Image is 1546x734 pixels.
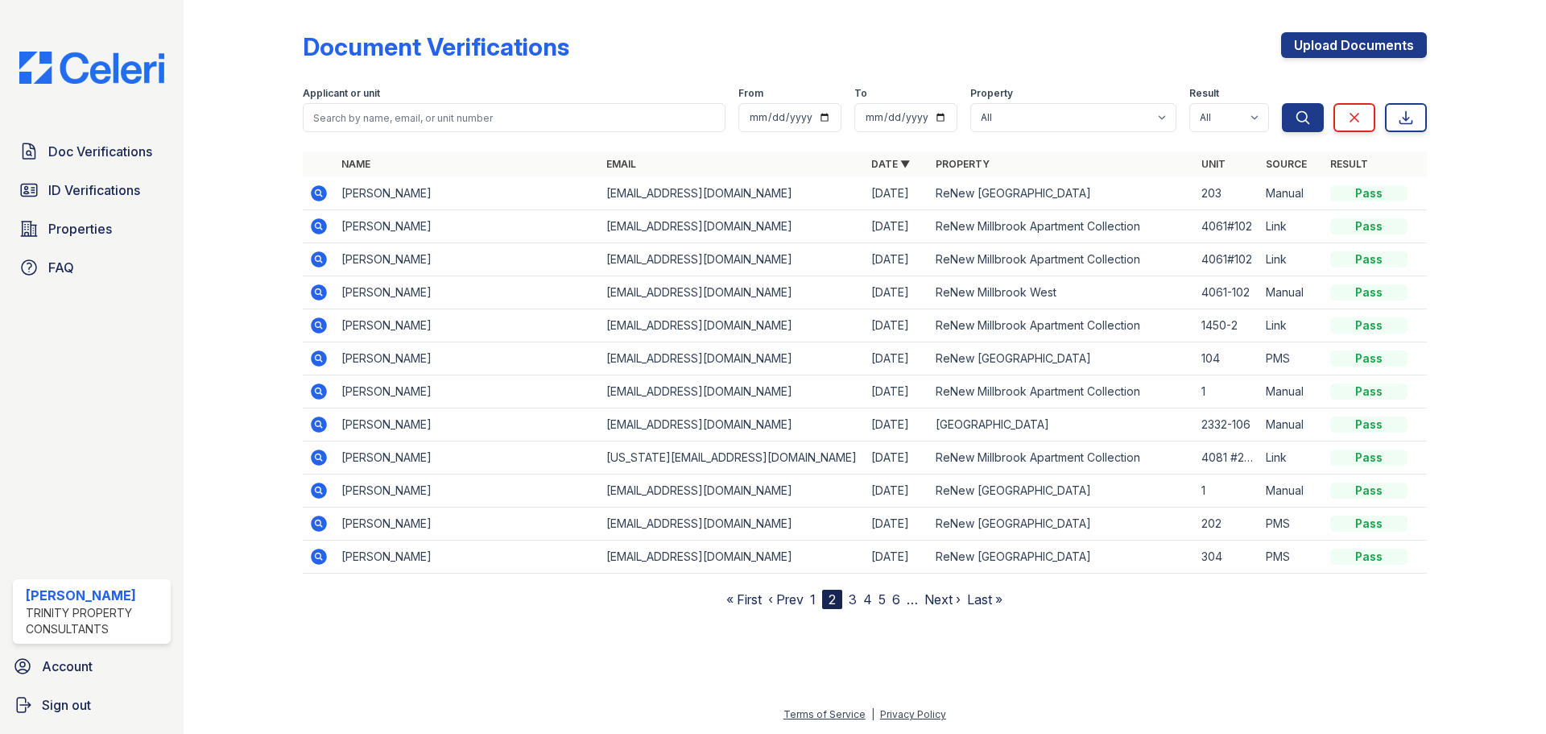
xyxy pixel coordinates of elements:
[1195,309,1259,342] td: 1450-2
[13,174,171,206] a: ID Verifications
[929,475,1194,508] td: ReNew [GEOGRAPHIC_DATA]
[854,87,867,100] label: To
[1330,350,1408,367] div: Pass
[1195,541,1259,574] td: 304
[929,442,1194,475] td: ReNew Millbrook Apartment Collection
[48,180,140,200] span: ID Verifications
[13,213,171,245] a: Properties
[1281,32,1427,58] a: Upload Documents
[341,158,370,170] a: Name
[335,342,600,375] td: [PERSON_NAME]
[849,591,857,608] a: 3
[936,158,990,170] a: Property
[26,605,164,637] div: Trinity Property Consultants
[1330,384,1408,400] div: Pass
[48,258,74,277] span: FAQ
[6,52,177,84] img: CE_Logo_Blue-a8612792a0a2168367f1c8372b55b34899dd931a85d93a1a3d3e32e68fde9ad4.png
[303,103,725,132] input: Search by name, email, or unit number
[42,657,93,676] span: Account
[600,276,865,309] td: [EMAIL_ADDRESS][DOMAIN_NAME]
[865,541,929,574] td: [DATE]
[738,87,763,100] label: From
[600,541,865,574] td: [EMAIL_ADDRESS][DOMAIN_NAME]
[600,342,865,375] td: [EMAIL_ADDRESS][DOMAIN_NAME]
[1259,342,1324,375] td: PMS
[13,135,171,168] a: Doc Verifications
[600,508,865,541] td: [EMAIL_ADDRESS][DOMAIN_NAME]
[1259,475,1324,508] td: Manual
[1259,508,1324,541] td: PMS
[768,591,804,608] a: ‹ Prev
[871,708,874,720] div: |
[865,210,929,243] td: [DATE]
[13,251,171,284] a: FAQ
[335,508,600,541] td: [PERSON_NAME]
[892,591,900,608] a: 6
[600,243,865,276] td: [EMAIL_ADDRESS][DOMAIN_NAME]
[822,590,842,609] div: 2
[863,591,872,608] a: 4
[970,87,1013,100] label: Property
[1195,342,1259,375] td: 104
[1259,177,1324,210] td: Manual
[907,590,918,609] span: …
[1195,475,1259,508] td: 1
[6,650,177,682] a: Account
[1330,450,1408,466] div: Pass
[865,475,929,508] td: [DATE]
[600,408,865,442] td: [EMAIL_ADDRESS][DOMAIN_NAME]
[1330,549,1408,565] div: Pass
[48,142,152,161] span: Doc Verifications
[1259,408,1324,442] td: Manual
[335,375,600,408] td: [PERSON_NAME]
[1259,375,1324,408] td: Manual
[303,87,380,100] label: Applicant or unit
[1330,251,1408,267] div: Pass
[1330,284,1408,301] div: Pass
[1259,541,1324,574] td: PMS
[1195,177,1259,210] td: 203
[880,708,946,720] a: Privacy Policy
[1259,442,1324,475] td: Link
[335,177,600,210] td: [PERSON_NAME]
[1195,210,1259,243] td: 4061#102
[1259,243,1324,276] td: Link
[600,210,865,243] td: [EMAIL_ADDRESS][DOMAIN_NAME]
[1195,508,1259,541] td: 202
[335,442,600,475] td: [PERSON_NAME]
[726,591,762,608] a: « First
[1259,210,1324,243] td: Link
[929,408,1194,442] td: [GEOGRAPHIC_DATA]
[1195,243,1259,276] td: 4061#102
[335,309,600,342] td: [PERSON_NAME]
[865,508,929,541] td: [DATE]
[1330,483,1408,499] div: Pass
[335,475,600,508] td: [PERSON_NAME]
[1259,276,1324,309] td: Manual
[967,591,1002,608] a: Last »
[929,276,1194,309] td: ReNew Millbrook West
[606,158,636,170] a: Email
[1330,317,1408,334] div: Pass
[865,442,929,475] td: [DATE]
[48,219,112,238] span: Properties
[6,689,177,721] a: Sign out
[929,210,1194,243] td: ReNew Millbrook Apartment Collection
[1201,158,1226,170] a: Unit
[335,243,600,276] td: [PERSON_NAME]
[929,508,1194,541] td: ReNew [GEOGRAPHIC_DATA]
[871,158,910,170] a: Date ▼
[865,342,929,375] td: [DATE]
[929,177,1194,210] td: ReNew [GEOGRAPHIC_DATA]
[26,586,164,605] div: [PERSON_NAME]
[865,243,929,276] td: [DATE]
[1195,408,1259,442] td: 2332-106
[600,475,865,508] td: [EMAIL_ADDRESS][DOMAIN_NAME]
[1330,158,1368,170] a: Result
[810,591,816,608] a: 1
[600,375,865,408] td: [EMAIL_ADDRESS][DOMAIN_NAME]
[865,408,929,442] td: [DATE]
[1330,417,1408,433] div: Pass
[600,177,865,210] td: [EMAIL_ADDRESS][DOMAIN_NAME]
